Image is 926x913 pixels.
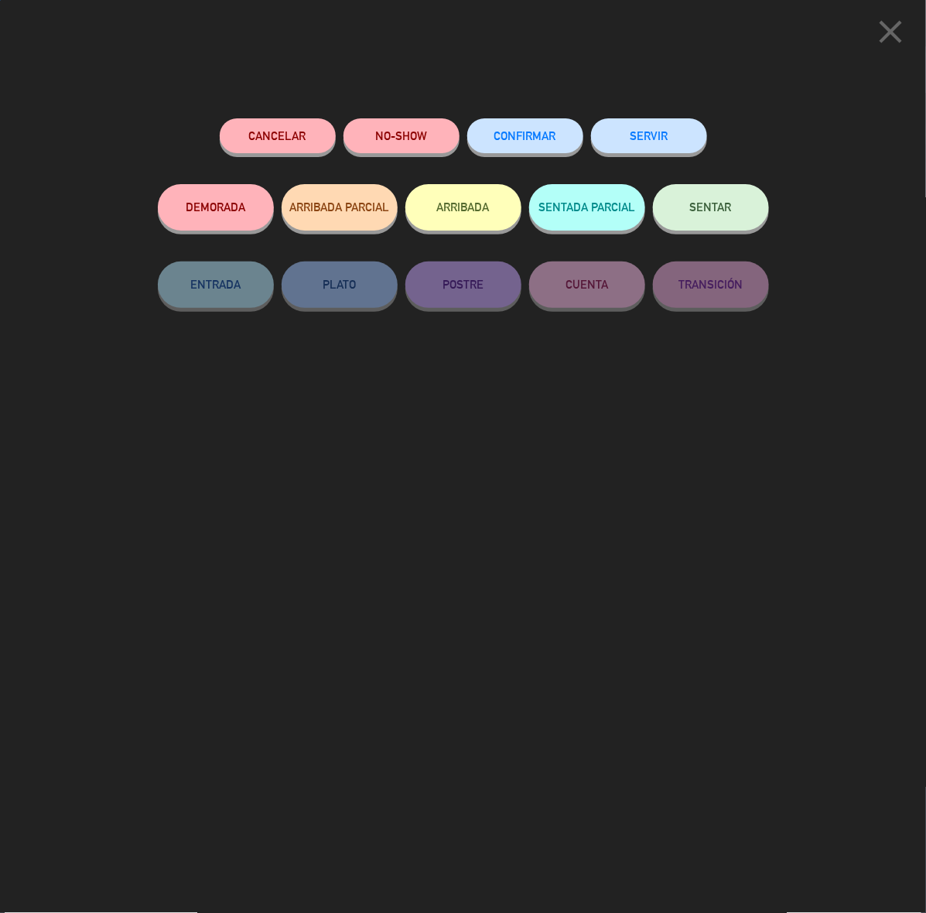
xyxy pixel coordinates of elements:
[289,200,389,214] span: ARRIBADA PARCIAL
[467,118,583,153] button: CONFIRMAR
[653,262,769,308] button: TRANSICIÓN
[529,184,645,231] button: SENTADA PARCIAL
[220,118,336,153] button: Cancelar
[343,118,460,153] button: NO-SHOW
[866,12,914,57] button: close
[405,184,521,231] button: ARRIBADA
[591,118,707,153] button: SERVIR
[871,12,910,51] i: close
[653,184,769,231] button: SENTAR
[529,262,645,308] button: CUENTA
[282,262,398,308] button: PLATO
[282,184,398,231] button: ARRIBADA PARCIAL
[494,129,556,142] span: CONFIRMAR
[690,200,732,214] span: SENTAR
[158,184,274,231] button: DEMORADA
[158,262,274,308] button: ENTRADA
[405,262,521,308] button: POSTRE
